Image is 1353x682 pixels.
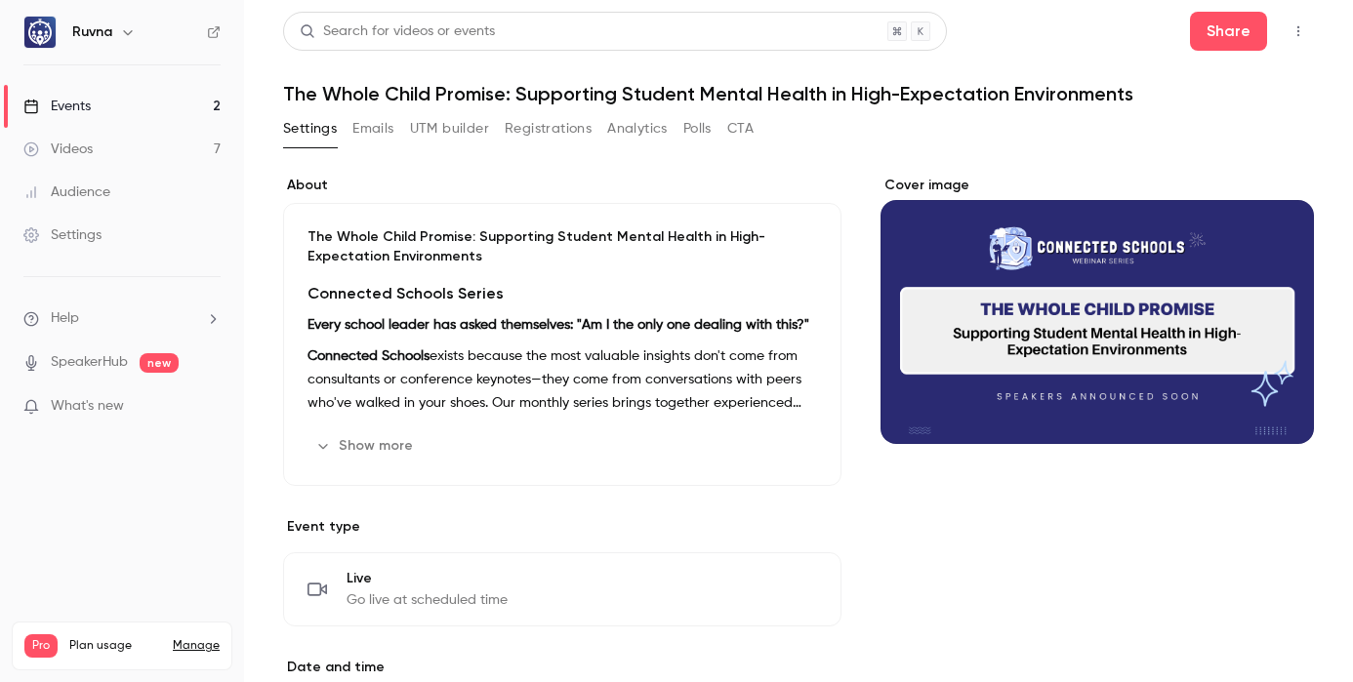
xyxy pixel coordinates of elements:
[283,176,841,195] label: About
[51,308,79,329] span: Help
[307,430,425,461] button: Show more
[23,97,91,116] div: Events
[51,396,124,417] span: What's new
[283,113,337,144] button: Settings
[69,638,161,654] span: Plan usage
[23,225,102,245] div: Settings
[173,638,220,654] a: Manage
[307,318,809,332] strong: Every school leader has asked themselves: "Am I the only one dealing with this?"
[607,113,668,144] button: Analytics
[283,82,1314,105] h1: The Whole Child Promise: Supporting Student Mental Health in High-Expectation Environments
[283,517,841,537] p: Event type
[881,176,1315,195] label: Cover image
[347,590,508,610] span: Go live at scheduled time
[23,182,110,202] div: Audience
[307,227,817,266] p: The Whole Child Promise: Supporting Student Mental Health in High-Expectation Environments
[24,17,56,48] img: Ruvna
[410,113,489,144] button: UTM builder
[72,22,112,42] h6: Ruvna
[727,113,754,144] button: CTA
[881,176,1315,444] section: Cover image
[347,569,508,588] span: Live
[352,113,393,144] button: Emails
[51,352,128,373] a: SpeakerHub
[505,113,592,144] button: Registrations
[283,658,841,677] label: Date and time
[307,349,430,363] strong: Connected Schools
[197,398,221,416] iframe: Noticeable Trigger
[24,634,58,658] span: Pro
[307,284,504,302] strong: Connected Schools Series
[300,21,495,42] div: Search for videos or events
[683,113,712,144] button: Polls
[307,344,817,415] p: exists because the most valuable insights don't come from consultants or conference keynotes—they...
[1190,12,1267,51] button: Share
[140,353,179,373] span: new
[23,308,221,329] li: help-dropdown-opener
[23,140,93,159] div: Videos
